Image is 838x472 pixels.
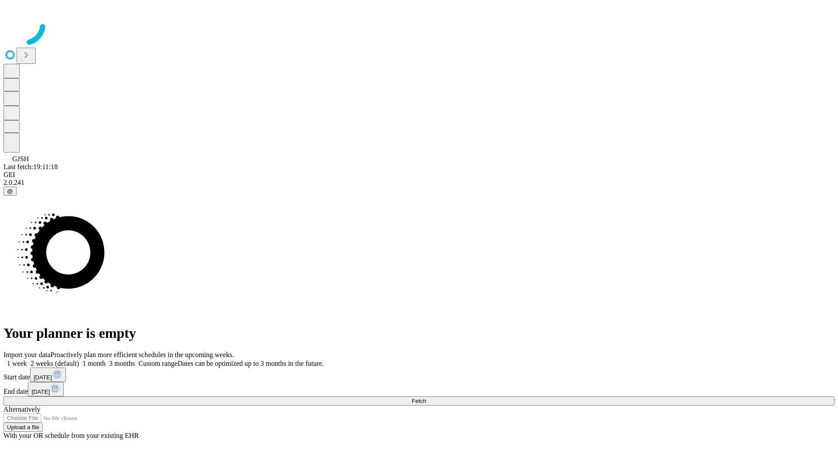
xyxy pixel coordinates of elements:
[7,188,13,194] span: @
[12,155,29,163] span: GJSH
[28,382,64,396] button: [DATE]
[30,368,66,382] button: [DATE]
[3,382,835,396] div: End date
[3,396,835,406] button: Fetch
[3,351,51,358] span: Import your data
[34,374,52,381] span: [DATE]
[51,351,234,358] span: Proactively plan more efficient schedules in the upcoming weeks.
[3,163,58,170] span: Last fetch: 19:11:18
[31,389,50,395] span: [DATE]
[3,368,835,382] div: Start date
[31,360,79,367] span: 2 weeks (default)
[7,360,27,367] span: 1 week
[412,398,426,404] span: Fetch
[178,360,324,367] span: Dates can be optimized up to 3 months in the future.
[3,423,43,432] button: Upload a file
[109,360,135,367] span: 3 months
[82,360,106,367] span: 1 month
[3,325,835,341] h1: Your planner is empty
[3,432,139,439] span: With your OR schedule from your existing EHR
[3,187,17,196] button: @
[3,179,835,187] div: 2.0.241
[3,406,40,413] span: Alternatively
[138,360,177,367] span: Custom range
[3,171,835,179] div: GEI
